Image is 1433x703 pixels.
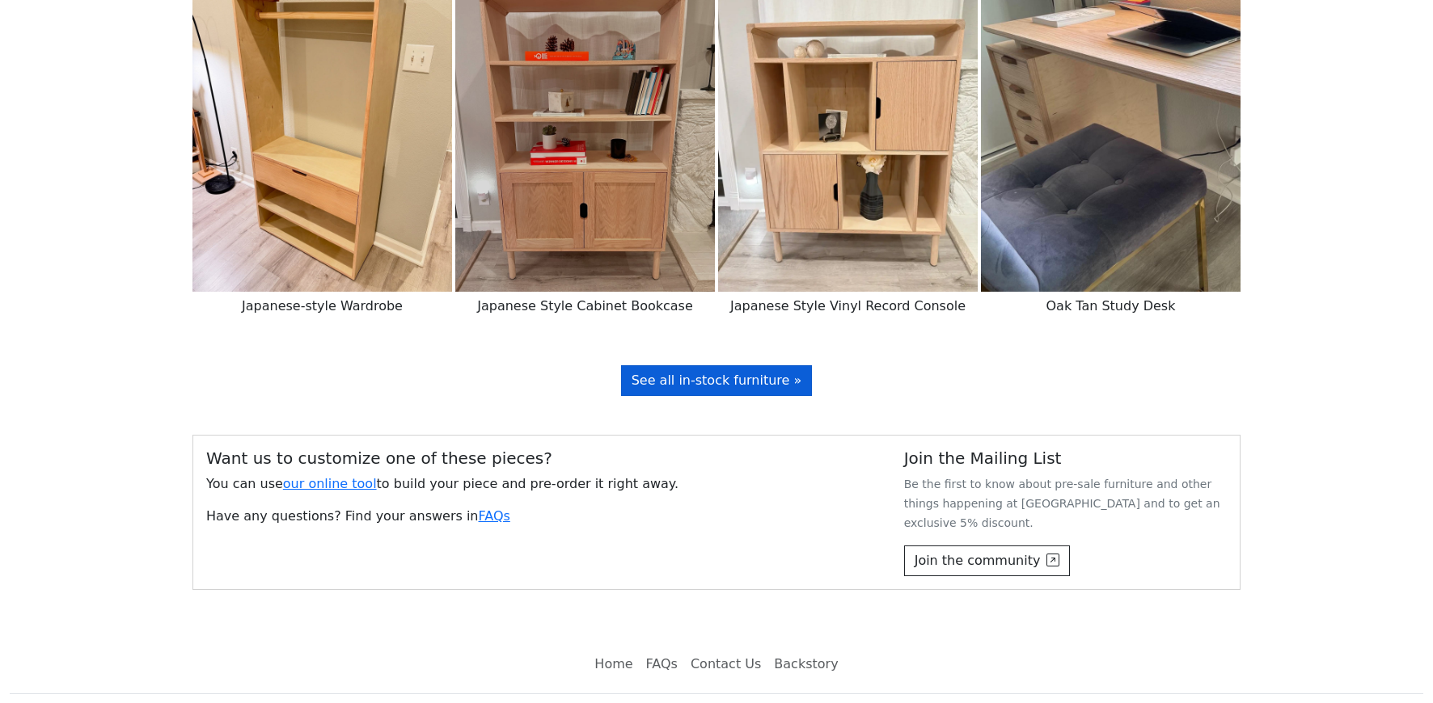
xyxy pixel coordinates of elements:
[479,508,510,524] a: FAQs
[640,648,684,680] a: FAQs
[718,292,978,320] h6: Japanese Style Vinyl Record Console
[684,648,767,680] a: Contact Us
[981,121,1241,137] a: Oak Tan Study Desk
[283,476,377,491] a: our online tool
[904,478,1220,529] small: Be the first to know about pre-sale furniture and other things happening at [GEOGRAPHIC_DATA] and...
[588,648,639,680] a: Home
[192,121,452,137] a: Japanese-style Wardrobe
[206,474,878,494] p: You can use to build your piece and pre-order it right away.
[455,292,715,320] h6: Japanese Style Cabinet Bookcase
[621,365,813,396] a: See all in-stock furniture »
[632,373,802,388] span: See all in-stock furniture »
[981,292,1241,320] h6: Oak Tan Study Desk
[718,121,978,137] a: Japanese Style Vinyl Record Console
[192,292,452,320] h6: Japanese-style Wardrobe
[206,448,878,468] h5: Want us to customize one of these pieces?
[767,648,844,680] a: Backstory
[455,121,715,137] a: Japanese Style Cabinet Bookcase
[904,448,1227,468] h5: Join the Mailing List
[904,545,1071,576] button: Join the community
[206,507,878,526] p: Have any questions? Find your answers in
